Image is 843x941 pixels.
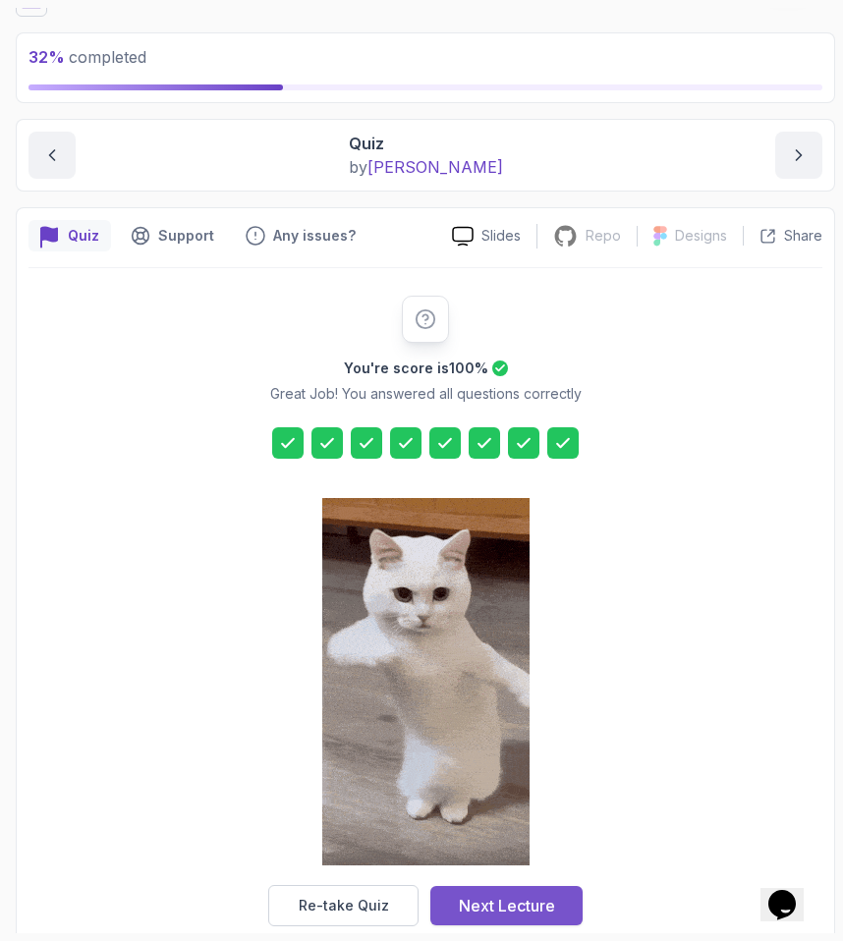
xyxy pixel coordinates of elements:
p: Support [158,226,214,246]
button: Feedback button [234,220,367,251]
div: Re-take Quiz [299,896,389,915]
button: Share [743,226,822,246]
h2: You're score is 100 % [344,359,488,378]
span: [PERSON_NAME] [367,157,503,177]
p: Share [784,226,822,246]
button: quiz button [28,220,111,251]
div: Next Lecture [459,894,555,917]
p: Slides [481,226,521,246]
p: Designs [675,226,727,246]
a: Slides [436,226,536,247]
p: Great Job! You answered all questions correctly [270,384,582,404]
span: 32 % [28,47,65,67]
span: completed [28,47,146,67]
p: by [349,155,503,179]
p: Quiz [68,226,99,246]
p: Repo [586,226,621,246]
button: next content [775,132,822,179]
button: previous content [28,132,76,179]
button: Support button [119,220,226,251]
img: cool-cat [322,498,530,865]
button: Re-take Quiz [268,885,419,926]
button: Next Lecture [430,886,583,925]
p: Any issues? [273,226,356,246]
p: Quiz [349,132,503,155]
iframe: chat widget [760,862,823,921]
